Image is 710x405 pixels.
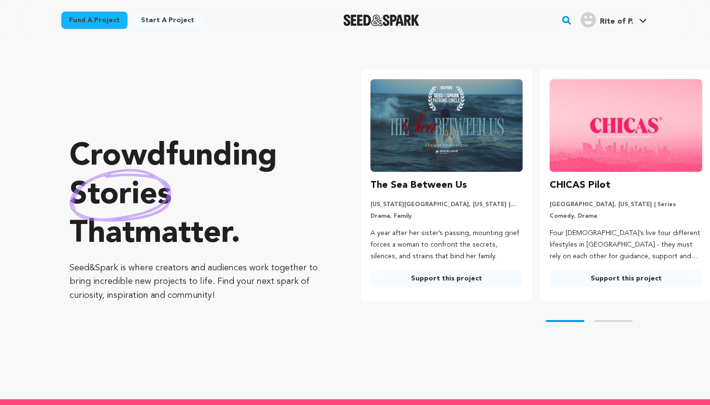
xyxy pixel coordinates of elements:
[370,201,523,209] p: [US_STATE][GEOGRAPHIC_DATA], [US_STATE] | Film Short
[550,201,702,209] p: [GEOGRAPHIC_DATA], [US_STATE] | Series
[579,10,649,30] span: Rite of P.'s Profile
[370,270,523,287] a: Support this project
[370,178,467,193] h3: The Sea Between Us
[133,12,202,29] a: Start a project
[370,228,523,262] p: A year after her sister’s passing, mounting grief forces a woman to confront the secrets, silence...
[61,12,128,29] a: Fund a project
[550,178,611,193] h3: CHICAS Pilot
[550,212,702,220] p: Comedy, Drama
[581,12,633,28] div: Rite of P.'s Profile
[550,228,702,262] p: Four [DEMOGRAPHIC_DATA]’s live four different lifestyles in [GEOGRAPHIC_DATA] - they must rely on...
[70,169,171,222] img: hand sketched image
[579,10,649,28] a: Rite of P.'s Profile
[343,14,419,26] img: Seed&Spark Logo Dark Mode
[370,79,523,172] img: The Sea Between Us image
[581,12,596,28] img: user.png
[135,219,231,250] span: matter
[370,212,523,220] p: Drama, Family
[550,270,702,287] a: Support this project
[343,14,419,26] a: Seed&Spark Homepage
[70,261,322,303] p: Seed&Spark is where creators and audiences work together to bring incredible new projects to life...
[550,79,702,172] img: CHICAS Pilot image
[600,18,633,26] span: Rite of P.
[70,138,322,253] p: Crowdfunding that .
